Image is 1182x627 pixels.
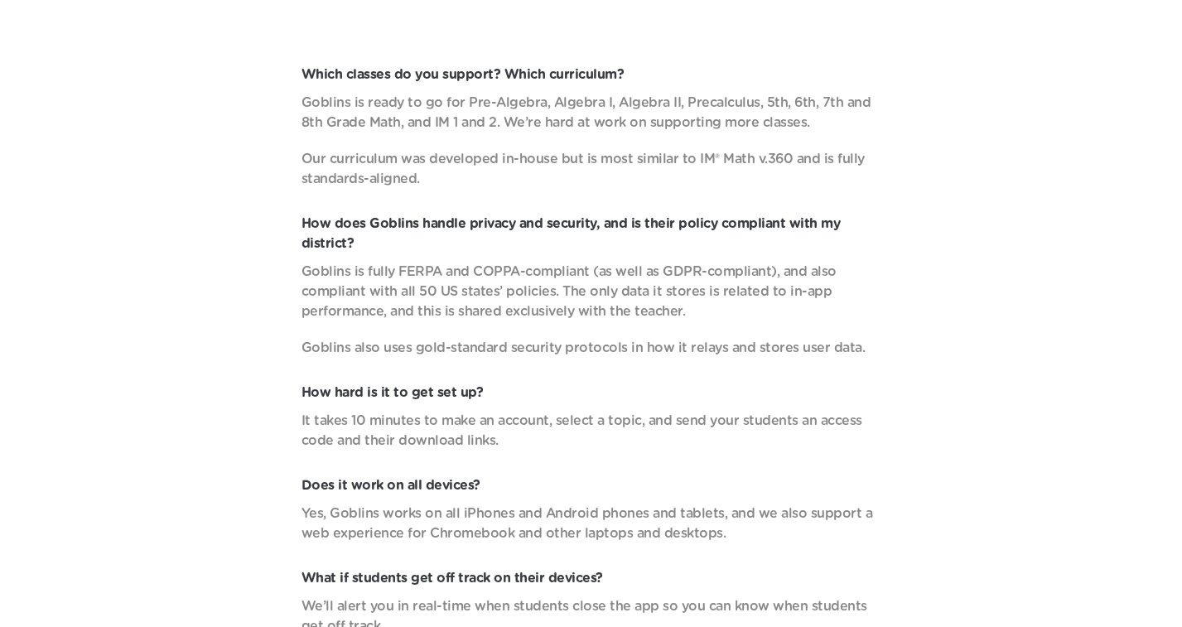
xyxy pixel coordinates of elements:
p: Goblins is fully FERPA and COPPA-compliant (as well as GDPR-compliant), and also compliant with a... [302,262,881,321]
p: Our curriculum was developed in-house but is most similar to IM® Math v.360 and is fully standard... [302,149,881,189]
p: Goblins also uses gold-standard security protocols in how it relays and stores user data. [302,338,881,358]
p: Which classes do you support? Which curriculum? [302,65,881,84]
p: Does it work on all devices? [302,475,881,495]
p: Goblins is ready to go for Pre-Algebra, Algebra I, Algebra II, Precalculus, 5th, 6th, 7th and 8th... [302,93,881,133]
p: Yes, Goblins works on all iPhones and Android phones and tablets, and we also support a web exper... [302,504,881,543]
p: How hard is it to get set up? [302,383,881,403]
p: What if students get off track on their devices? [302,568,881,588]
p: How does Goblins handle privacy and security, and is their policy compliant with my district? [302,214,881,253]
p: It takes 10 minutes to make an account, select a topic, and send your students an access code and... [302,411,881,451]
